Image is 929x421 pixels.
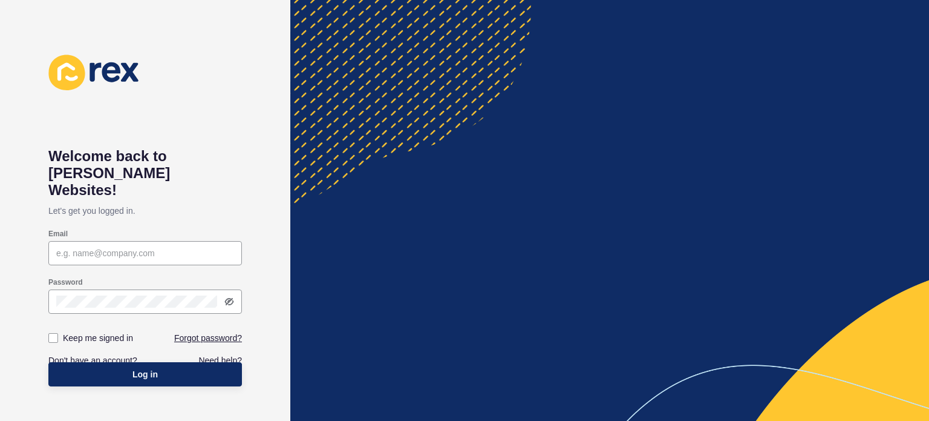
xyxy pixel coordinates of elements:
label: Password [48,277,83,287]
h1: Welcome back to [PERSON_NAME] Websites! [48,148,242,199]
a: Need help? [198,354,242,366]
input: e.g. name@company.com [56,247,234,259]
a: Forgot password? [174,332,242,344]
button: Log in [48,362,242,386]
label: Keep me signed in [63,332,133,344]
span: Log in [132,368,158,380]
a: Don't have an account? [48,354,137,366]
p: Let's get you logged in. [48,199,242,223]
label: Email [48,229,68,239]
